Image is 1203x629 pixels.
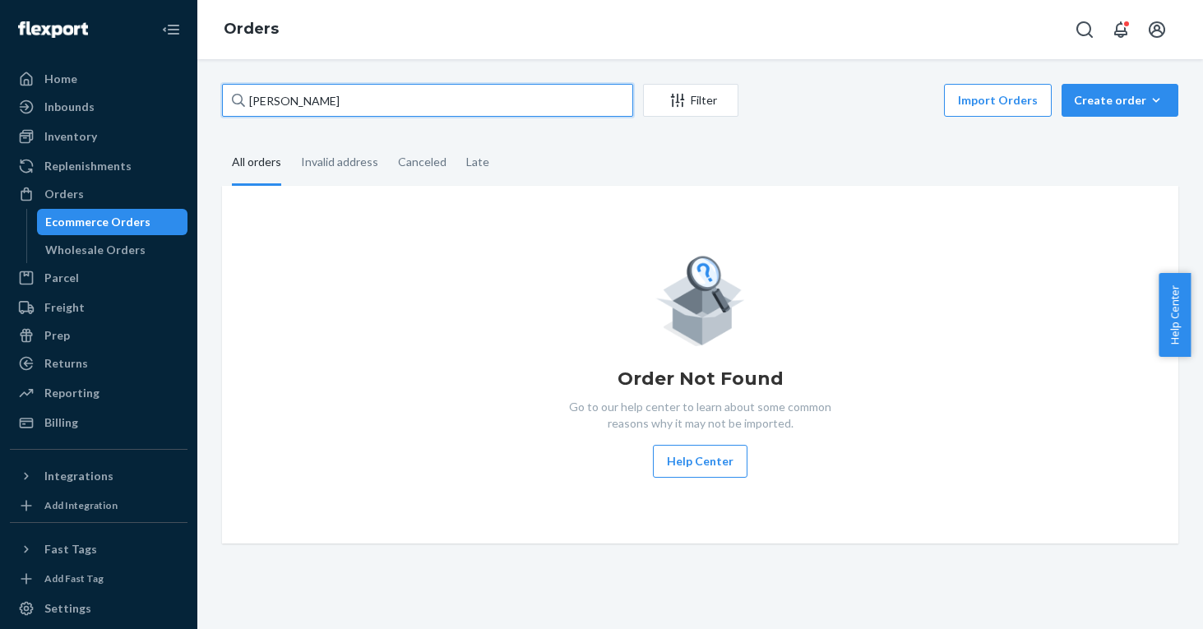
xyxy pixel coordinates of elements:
div: Parcel [44,270,79,286]
div: Prep [44,327,70,344]
div: Settings [44,600,91,617]
button: Help Center [653,445,747,478]
button: Open notifications [1104,13,1137,46]
div: Orders [44,186,84,202]
div: Home [44,71,77,87]
a: Prep [10,322,187,349]
div: Wholesale Orders [45,242,146,258]
button: Open account menu [1141,13,1173,46]
div: Invalid address [301,141,378,183]
div: Fast Tags [44,541,97,557]
a: Billing [10,409,187,436]
button: Import Orders [944,84,1052,117]
div: Billing [44,414,78,431]
a: Orders [10,181,187,207]
button: Open Search Box [1068,13,1101,46]
div: Add Fast Tag [44,571,104,585]
p: Go to our help center to learn about some common reasons why it may not be imported. [557,399,844,432]
button: Fast Tags [10,536,187,562]
button: Filter [643,84,738,117]
button: Integrations [10,463,187,489]
button: Help Center [1159,273,1191,357]
a: Freight [10,294,187,321]
div: Late [466,141,489,183]
a: Inventory [10,123,187,150]
div: Filter [644,92,738,109]
a: Home [10,66,187,92]
div: Reporting [44,385,99,401]
div: Ecommerce Orders [45,214,150,230]
input: Search orders [222,84,633,117]
a: Add Fast Tag [10,569,187,589]
a: Orders [224,20,279,38]
ol: breadcrumbs [211,6,292,53]
div: Create order [1074,92,1166,109]
a: Reporting [10,380,187,406]
a: Parcel [10,265,187,291]
div: Freight [44,299,85,316]
div: All orders [232,141,281,186]
div: Replenishments [44,158,132,174]
a: Settings [10,595,187,622]
a: Replenishments [10,153,187,179]
div: Returns [44,355,88,372]
button: Close Navigation [155,13,187,46]
a: Wholesale Orders [37,237,188,263]
a: Returns [10,350,187,377]
a: Add Integration [10,496,187,516]
div: Canceled [398,141,446,183]
img: Flexport logo [18,21,88,38]
a: Inbounds [10,94,187,120]
div: Add Integration [44,498,118,512]
div: Integrations [44,468,113,484]
div: Inventory [44,128,97,145]
img: Empty list [655,252,745,346]
h1: Order Not Found [618,366,784,392]
div: Inbounds [44,99,95,115]
a: Ecommerce Orders [37,209,188,235]
button: Create order [1062,84,1178,117]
